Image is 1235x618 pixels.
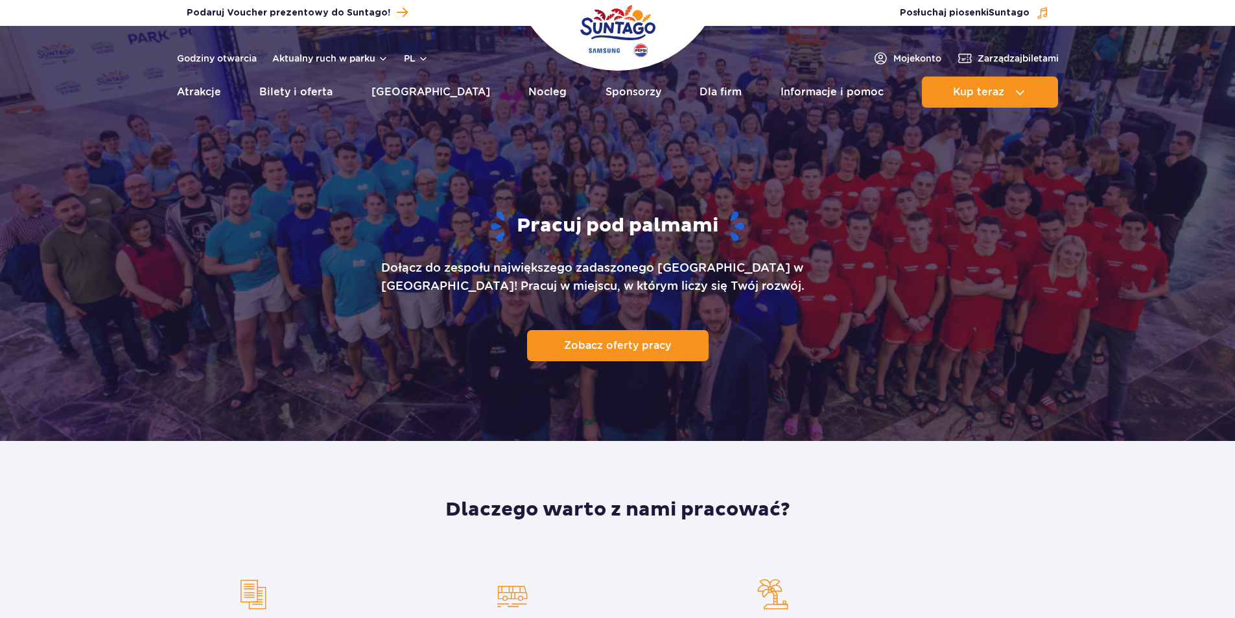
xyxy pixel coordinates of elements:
a: Atrakcje [177,77,221,108]
button: Aktualny ruch w parku [272,53,388,64]
a: Mojekonto [873,51,941,66]
a: Zobacz oferty pracy [527,330,709,361]
a: Sponsorzy [606,77,661,108]
span: Moje konto [893,52,941,65]
h1: Pracuj pod palmami [491,210,744,243]
a: Godziny otwarcia [177,52,257,65]
span: Zarządzaj biletami [978,52,1059,65]
a: Bilety i oferta [259,77,333,108]
a: Nocleg [528,77,567,108]
a: Dla firm [700,77,742,108]
span: Kup teraz [953,86,1004,98]
p: Dołącz do zespołu największego zadaszonego [GEOGRAPHIC_DATA] w [GEOGRAPHIC_DATA]! Pracuj w miejsc... [381,259,854,295]
button: Posłuchaj piosenkiSuntago [900,6,1049,19]
span: Suntago [989,8,1029,18]
span: Posłuchaj piosenki [900,6,1029,19]
a: Zarządzajbiletami [957,51,1059,66]
h2: Dlaczego warto z nami pracować? [238,498,997,521]
a: Informacje i pomoc [781,77,884,108]
span: Podaruj Voucher prezentowy do Suntago! [187,6,390,19]
button: pl [404,52,429,65]
p: Zobacz oferty pracy [564,339,671,351]
button: Kup teraz [922,77,1058,108]
a: [GEOGRAPHIC_DATA] [371,77,490,108]
a: Podaruj Voucher prezentowy do Suntago! [187,4,408,21]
